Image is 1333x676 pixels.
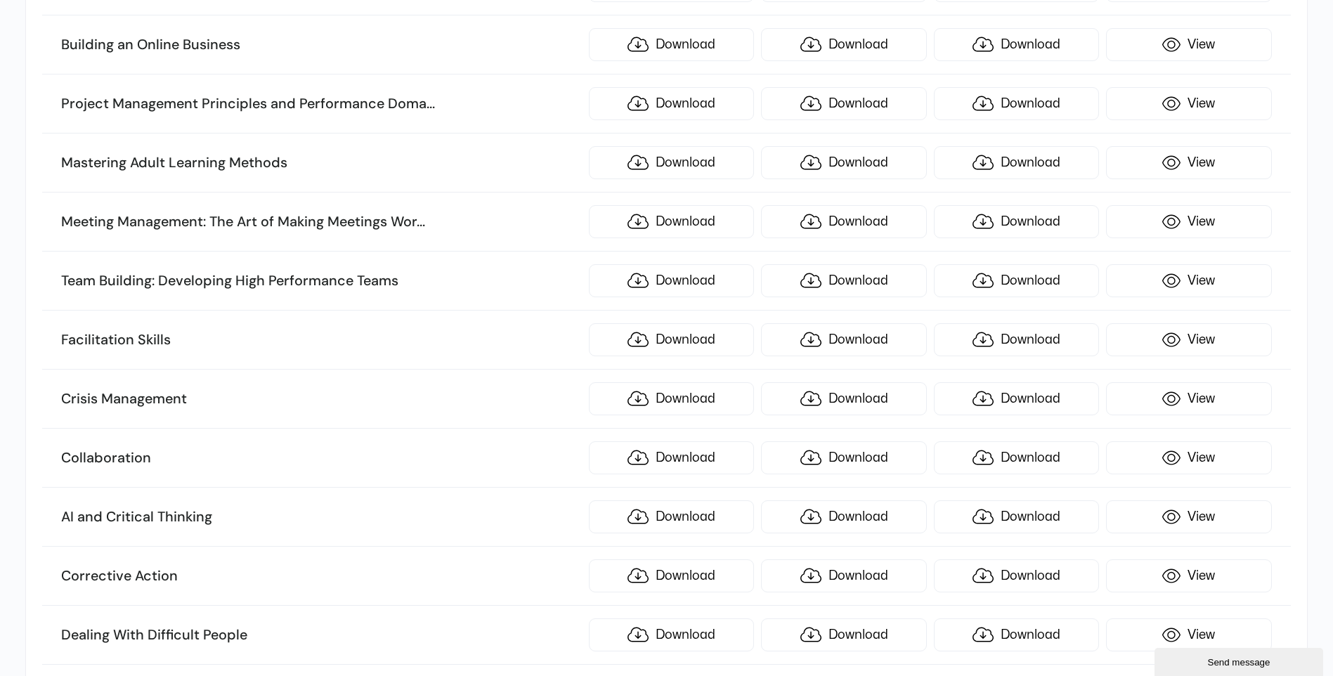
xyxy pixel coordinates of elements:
a: Download [934,28,1099,61]
a: View [1106,28,1271,61]
a: View [1106,264,1271,297]
a: Download [589,28,754,61]
a: Download [761,146,926,179]
a: Download [934,87,1099,120]
h3: Facilitation Skills [61,331,582,349]
a: Download [761,28,926,61]
a: Download [589,264,754,297]
a: Download [934,500,1099,533]
a: Download [761,559,926,592]
span: ... [427,94,435,112]
a: View [1106,441,1271,474]
a: Download [934,441,1099,474]
a: Download [589,559,754,592]
h3: Building an Online Business [61,36,582,54]
h3: Project Management Principles and Performance Doma [61,95,582,113]
a: Download [761,205,926,238]
a: View [1106,559,1271,592]
a: Download [934,323,1099,356]
a: View [1106,205,1271,238]
a: Download [589,382,754,415]
a: Download [589,146,754,179]
a: View [1106,87,1271,120]
h3: Dealing With Difficult People [61,626,582,644]
a: View [1106,618,1271,651]
h3: Collaboration [61,449,582,467]
a: Download [761,264,926,297]
a: Download [761,382,926,415]
h3: Meeting Management: The Art of Making Meetings Wor [61,213,582,231]
a: View [1106,500,1271,533]
h3: Team Building: Developing High Performance Teams [61,272,582,290]
a: Download [934,205,1099,238]
a: Download [761,441,926,474]
a: Download [589,618,754,651]
h3: AI and Critical Thinking [61,508,582,526]
a: Download [589,323,754,356]
a: Download [934,559,1099,592]
a: Download [934,618,1099,651]
a: View [1106,323,1271,356]
a: View [1106,146,1271,179]
a: Download [761,618,926,651]
h3: Crisis Management [61,390,582,408]
span: ... [417,212,425,230]
a: Download [761,323,926,356]
a: Download [589,205,754,238]
a: Download [589,87,754,120]
a: Download [589,441,754,474]
a: Download [589,500,754,533]
a: View [1106,382,1271,415]
a: Download [761,87,926,120]
a: Download [934,264,1099,297]
h3: Mastering Adult Learning Methods [61,154,582,172]
a: Download [934,146,1099,179]
iframe: chat widget [1155,645,1326,676]
a: Download [934,382,1099,415]
h3: Corrective Action [61,567,582,585]
a: Download [761,500,926,533]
